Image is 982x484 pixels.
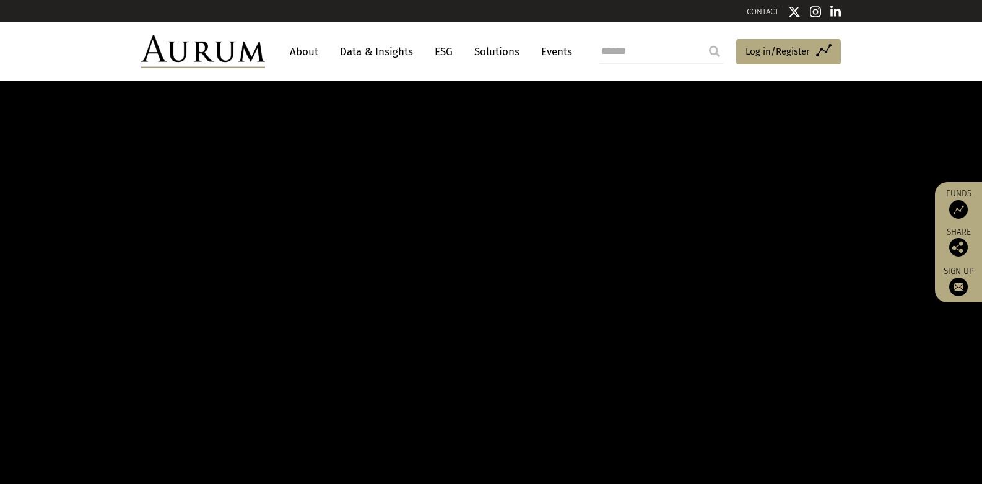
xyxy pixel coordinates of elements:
a: Solutions [468,40,526,63]
img: Twitter icon [788,6,801,18]
a: About [284,40,324,63]
span: Log in/Register [745,44,810,59]
img: Sign up to our newsletter [949,278,968,296]
a: Events [535,40,572,63]
img: Linkedin icon [830,6,841,18]
div: Share [941,228,976,257]
img: Access Funds [949,200,968,219]
a: ESG [428,40,459,63]
a: Log in/Register [736,39,841,65]
a: CONTACT [747,7,779,16]
input: Submit [702,39,727,64]
img: Aurum [141,35,265,68]
img: Instagram icon [810,6,821,18]
a: Funds [941,188,976,219]
a: Data & Insights [334,40,419,63]
img: Share this post [949,238,968,257]
a: Sign up [941,266,976,296]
